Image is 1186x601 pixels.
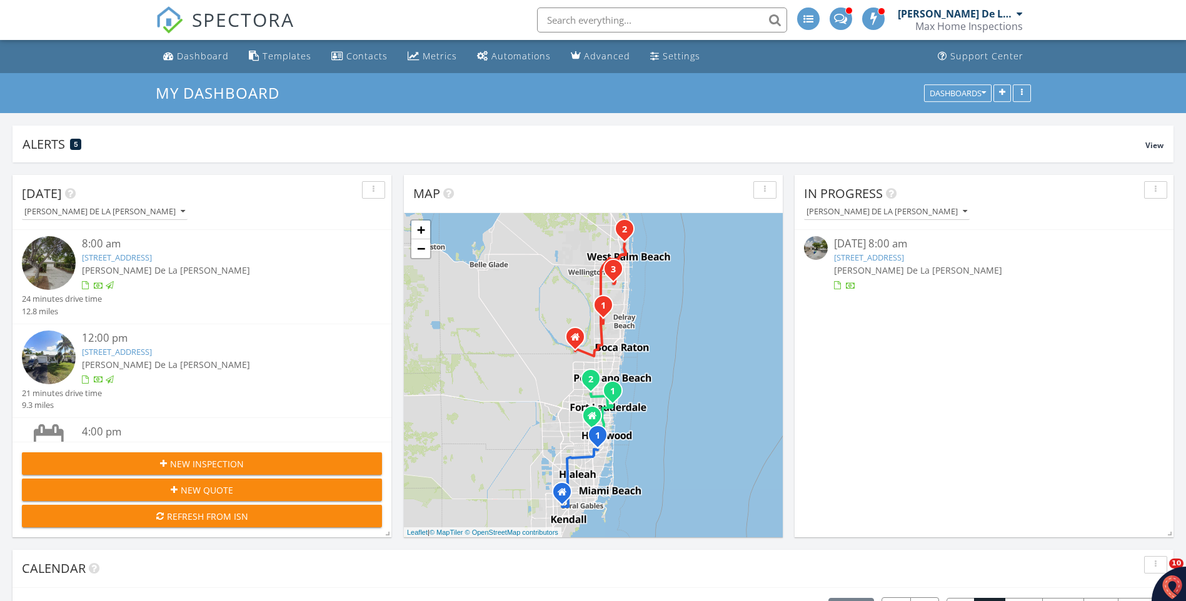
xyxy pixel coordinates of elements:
[804,236,1164,292] a: [DATE] 8:00 am [STREET_ADDRESS] [PERSON_NAME] De La [PERSON_NAME]
[834,252,904,263] a: [STREET_ADDRESS]
[645,45,705,68] a: Settings
[407,529,428,536] a: Leaflet
[465,529,558,536] a: © OpenStreetMap contributors
[603,305,611,312] div: 7514 Ironbridge Cir, Delray Beach, FL 33446
[22,452,382,475] button: New Inspection
[403,45,462,68] a: Metrics
[346,50,388,62] div: Contacts
[22,387,102,399] div: 21 minutes drive time
[834,236,1134,252] div: [DATE] 8:00 am
[898,7,1013,20] div: [PERSON_NAME] De La [PERSON_NAME]
[611,266,616,274] i: 3
[22,185,62,202] span: [DATE]
[156,17,294,43] a: SPECTORA
[625,229,632,236] div: 1128 W 6th St , Riviera Beach, FL 33404
[804,236,828,260] img: streetview
[82,424,352,440] div: 4:00 pm
[181,484,233,497] span: New Quote
[158,45,234,68] a: Dashboard
[22,330,382,412] a: 12:00 pm [STREET_ADDRESS] [PERSON_NAME] De La [PERSON_NAME] 21 minutes drive time 9.3 miles
[32,510,372,523] div: Refresh from ISN
[82,346,152,357] a: [STREET_ADDRESS]
[156,82,290,103] a: My Dashboard
[598,435,605,442] div: 658 NE 195th St, Miami, FL 33179
[933,45,1028,68] a: Support Center
[82,236,352,252] div: 8:00 am
[411,239,430,258] a: Zoom out
[413,185,440,202] span: Map
[411,221,430,239] a: Zoom in
[22,399,102,411] div: 9.3 miles
[22,236,76,290] img: streetview
[1145,140,1163,151] span: View
[22,293,102,305] div: 24 minutes drive time
[22,479,382,501] button: New Quote
[23,136,1145,152] div: Alerts
[915,20,1023,32] div: Max Home Inspections
[472,45,556,68] a: Automations (Advanced)
[622,226,627,234] i: 2
[244,45,316,68] a: Templates
[930,89,986,97] div: Dashboards
[1143,559,1173,589] iframe: Intercom live chat
[156,6,183,34] img: The Best Home Inspection Software - Spectora
[584,50,630,62] div: Advanced
[804,204,970,221] button: [PERSON_NAME] De La [PERSON_NAME]
[562,492,570,499] div: 9315 41st Terrace , Miami FL 33165
[22,505,382,527] button: Refresh from ISN
[430,529,463,536] a: © MapTiler
[82,252,152,263] a: [STREET_ADDRESS]
[22,236,382,317] a: 8:00 am [STREET_ADDRESS] [PERSON_NAME] De La [PERSON_NAME] 24 minutes drive time 12.8 miles
[404,527,561,538] div: |
[601,302,606,310] i: 1
[24,207,185,216] div: [PERSON_NAME] De La [PERSON_NAME]
[192,6,294,32] span: SPECTORA
[82,264,250,276] span: [PERSON_NAME] De La [PERSON_NAME]
[804,185,883,202] span: In Progress
[82,359,250,370] span: [PERSON_NAME] De La [PERSON_NAME]
[924,84,992,102] button: Dashboards
[82,440,352,452] div: DO NOT GO OVER [PERSON_NAME]'S BLOCK
[588,375,593,384] i: 2
[1169,559,1183,569] span: 10
[610,387,615,396] i: 1
[491,50,551,62] div: Automations
[177,50,229,62] div: Dashboard
[950,50,1023,62] div: Support Center
[592,415,600,423] div: 6330 Hope St, Hollywood FL 33024
[74,140,78,149] span: 5
[22,560,86,577] span: Calendar
[663,50,700,62] div: Settings
[22,305,102,317] div: 12.8 miles
[22,204,188,221] button: [PERSON_NAME] De La [PERSON_NAME]
[22,330,76,384] img: streetview
[595,432,600,440] i: 1
[613,390,620,398] div: 537 NE 17th Way, Fort Lauderdale, FL 33301
[170,457,244,470] span: New Inspection
[834,264,1002,276] span: [PERSON_NAME] De La [PERSON_NAME]
[423,50,457,62] div: Metrics
[537,7,787,32] input: Search everything...
[807,207,967,216] div: [PERSON_NAME] De La [PERSON_NAME]
[575,337,583,344] div: 12020 Porto Way, Parkland FL 33076
[566,45,635,68] a: Advanced
[591,379,598,386] div: 4230 NW 52nd Ave, Lauderdale Lakes, FL 33319
[263,50,311,62] div: Templates
[326,45,393,68] a: Contacts
[82,330,352,346] div: 12:00 pm
[613,269,621,276] div: 4806 Gladiator Cir, Greenacres, FL 33463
